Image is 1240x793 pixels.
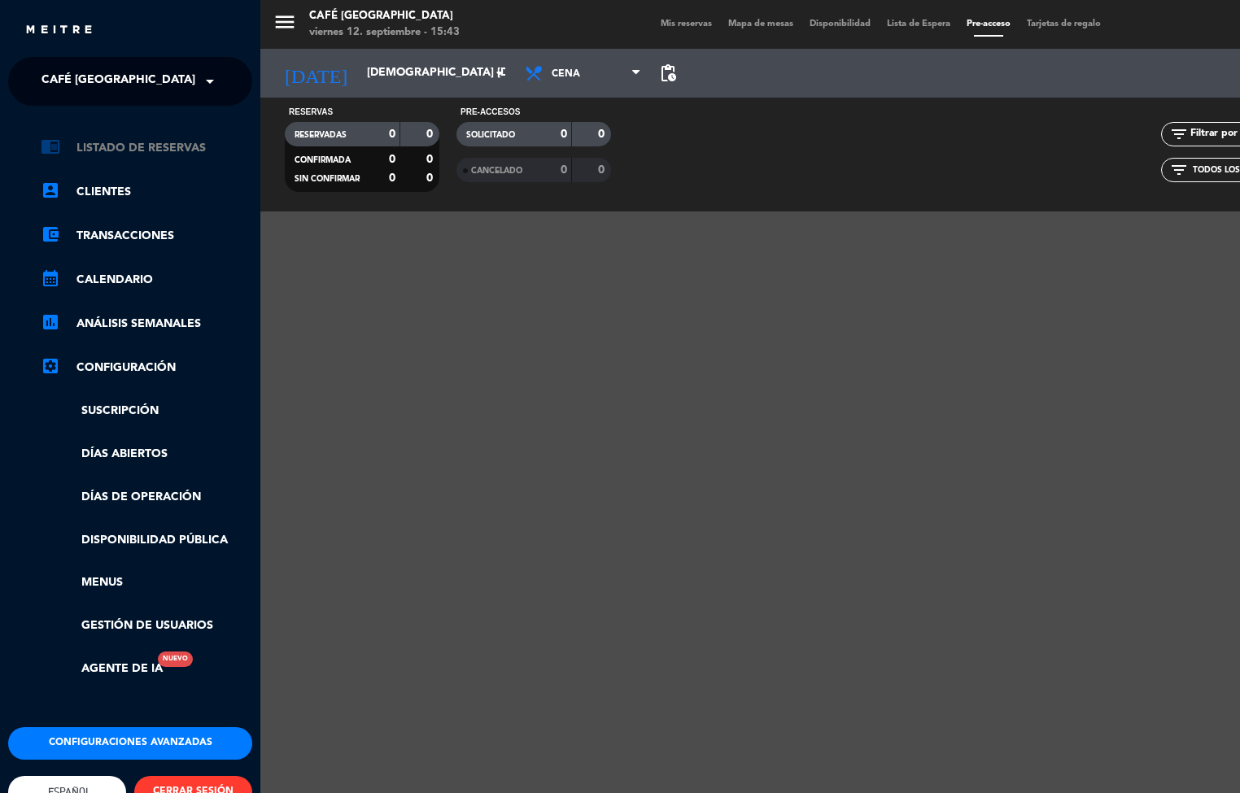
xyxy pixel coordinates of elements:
[273,55,359,91] i: [DATE]
[41,312,60,332] i: assessment
[41,445,252,464] a: Días abiertos
[41,64,195,98] span: Café [GEOGRAPHIC_DATA]
[41,138,252,158] a: chrome_reader_modeListado de Reservas
[389,172,395,184] strong: 0
[461,106,520,119] label: Pre-accesos
[426,129,436,140] strong: 0
[41,182,252,202] a: account_boxClientes
[456,122,611,146] filter-checkbox: EARLY_ACCESS_REQUESTED
[41,314,252,333] a: assessmentANÁLISIS SEMANALES
[41,268,60,288] i: calendar_month
[24,24,94,37] img: MEITRE
[41,270,252,290] a: calendar_monthCalendario
[295,131,347,139] span: RESERVADAS
[8,727,252,760] button: Configuraciones avanzadas
[879,20,958,28] span: Lista de Espera
[41,226,252,246] a: account_balance_walletTransacciones
[295,175,360,183] span: SIN CONFIRMAR
[552,59,629,89] span: Cena
[273,10,297,40] button: menu
[309,8,460,24] div: Café [GEOGRAPHIC_DATA]
[490,63,509,83] i: arrow_drop_down
[561,129,567,140] strong: 0
[41,224,60,244] i: account_balance_wallet
[389,129,395,140] strong: 0
[41,531,252,550] a: Disponibilidad pública
[41,358,252,377] a: Configuración
[41,181,60,200] i: account_box
[958,20,1019,28] span: Pre-acceso
[158,651,193,667] div: Nuevo
[658,63,678,83] span: pending_actions
[561,164,567,176] strong: 0
[801,20,879,28] span: Disponibilidad
[41,488,252,507] a: Días de Operación
[466,131,515,139] span: Solicitado
[41,660,163,678] a: Agente de IANuevo
[1169,124,1189,144] i: filter_list
[41,617,252,635] a: Gestión de usuarios
[41,402,252,420] a: Suscripción
[41,356,60,376] i: settings_applications
[41,573,252,592] a: Menus
[295,156,351,164] span: CONFIRMADA
[389,154,395,165] strong: 0
[309,24,460,41] div: viernes 12. septiembre - 15:43
[41,137,60,156] i: chrome_reader_mode
[471,167,522,175] span: Cancelado
[720,20,801,28] span: Mapa de mesas
[273,10,297,34] i: menu
[426,172,436,184] strong: 0
[289,106,333,119] label: Reservas
[1019,20,1109,28] span: Tarjetas de regalo
[598,164,608,176] strong: 0
[598,129,608,140] strong: 0
[653,20,720,28] span: Mis reservas
[426,154,436,165] strong: 0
